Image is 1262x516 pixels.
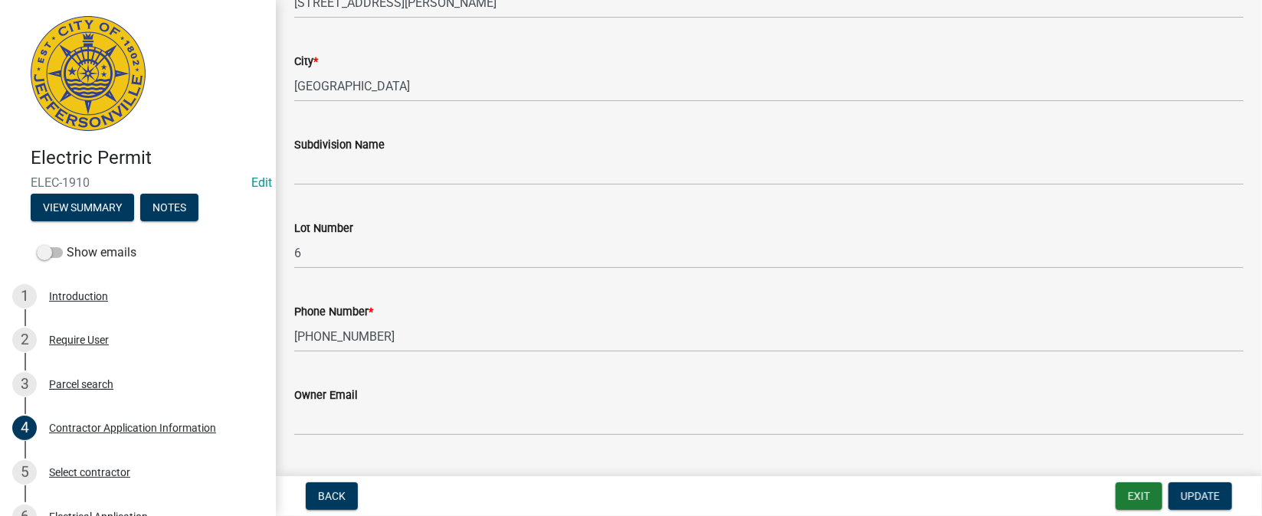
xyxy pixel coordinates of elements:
div: Introduction [49,291,108,302]
button: View Summary [31,194,134,221]
label: Lot Number [294,224,353,234]
h4: Electric Permit [31,147,264,169]
div: 1 [12,284,37,309]
button: Exit [1116,482,1162,510]
div: 4 [12,416,37,440]
div: Select contractor [49,467,130,478]
div: Require User [49,335,109,345]
div: Parcel search [49,379,113,390]
label: Show emails [37,243,136,262]
label: Owner Email [294,390,358,401]
button: Notes [140,194,198,221]
div: Contractor Application Information [49,423,216,433]
button: Update [1169,482,1232,510]
label: City [294,57,318,67]
span: ELEC-1910 [31,175,245,190]
div: 3 [12,372,37,397]
span: Back [318,490,346,502]
span: Update [1181,490,1220,502]
wm-modal-confirm: Edit Application Number [251,175,272,190]
div: 2 [12,328,37,352]
wm-modal-confirm: Notes [140,202,198,214]
a: Edit [251,175,272,190]
wm-modal-confirm: Summary [31,202,134,214]
button: Back [306,482,358,510]
div: 5 [12,460,37,485]
label: Subdivision Name [294,140,385,151]
img: City of Jeffersonville, Indiana [31,16,146,131]
label: Phone Number [294,307,373,318]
